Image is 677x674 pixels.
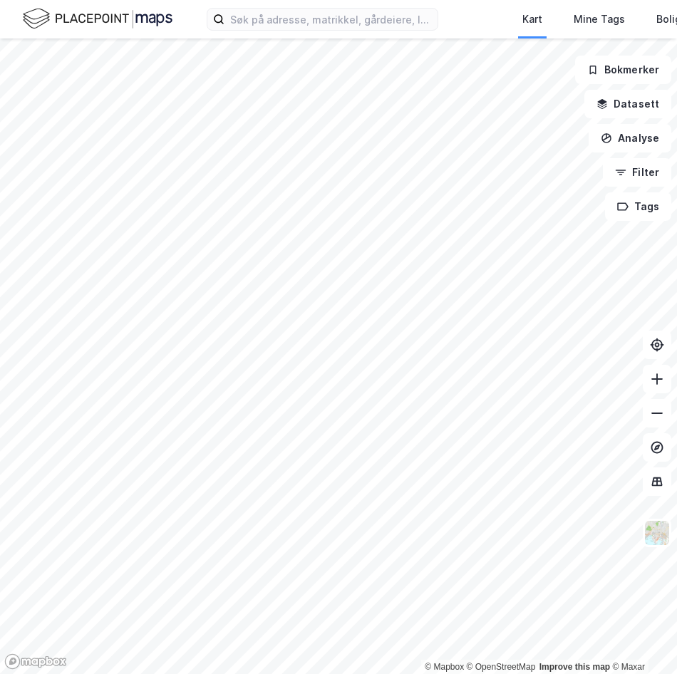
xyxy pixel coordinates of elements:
button: Datasett [584,90,671,118]
a: Mapbox [425,662,464,672]
iframe: Chat Widget [606,606,677,674]
button: Filter [603,158,671,187]
img: Z [644,519,671,546]
a: Improve this map [539,662,610,672]
a: Mapbox homepage [4,653,67,670]
input: Søk på adresse, matrikkel, gårdeiere, leietakere eller personer [224,9,438,30]
div: Mine Tags [574,11,625,28]
div: Kart [522,11,542,28]
button: Analyse [589,124,671,152]
a: OpenStreetMap [467,662,536,672]
button: Bokmerker [575,56,671,84]
button: Tags [605,192,671,221]
img: logo.f888ab2527a4732fd821a326f86c7f29.svg [23,6,172,31]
